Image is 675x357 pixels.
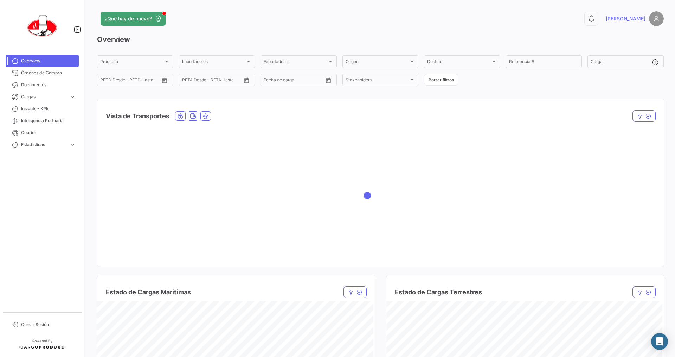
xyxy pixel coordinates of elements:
[100,60,163,65] span: Producto
[6,79,79,91] a: Documentos
[606,15,645,22] span: [PERSON_NAME]
[105,15,152,22] span: ¿Qué hay de nuevo?
[100,79,113,83] input: Desde
[649,11,664,26] img: placeholder-user.png
[651,333,668,350] div: Abrir Intercom Messenger
[21,130,76,136] span: Courier
[70,94,76,100] span: expand_more
[395,287,482,297] h4: Estado de Cargas Terrestres
[188,112,198,120] button: Land
[21,142,67,148] span: Estadísticas
[323,75,334,86] button: Open calendar
[175,112,185,120] button: Ocean
[159,75,170,86] button: Open calendar
[346,60,409,65] span: Origen
[21,118,76,124] span: Inteligencia Portuaria
[281,79,309,83] input: Hasta
[106,287,191,297] h4: Estado de Cargas Maritimas
[6,127,79,139] a: Courier
[182,60,245,65] span: Importadores
[70,142,76,148] span: expand_more
[6,55,79,67] a: Overview
[25,8,60,44] img: 0621d632-ab00-45ba-b411-ac9e9fb3f036.png
[264,60,327,65] span: Exportadores
[21,106,76,112] span: Insights - KPIs
[241,75,252,86] button: Open calendar
[264,79,276,83] input: Desde
[21,58,76,64] span: Overview
[201,112,211,120] button: Air
[200,79,228,83] input: Hasta
[346,79,409,83] span: Stakeholders
[21,94,67,100] span: Cargas
[6,67,79,79] a: Órdenes de Compra
[21,82,76,88] span: Documentos
[182,79,195,83] input: Desde
[21,321,76,328] span: Cerrar Sesión
[21,70,76,76] span: Órdenes de Compra
[6,103,79,115] a: Insights - KPIs
[101,12,166,26] button: ¿Qué hay de nuevo?
[106,111,169,121] h4: Vista de Transportes
[6,115,79,127] a: Inteligencia Portuaria
[424,74,458,86] button: Borrar filtros
[427,60,490,65] span: Destino
[118,79,146,83] input: Hasta
[97,35,664,44] h3: Overview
